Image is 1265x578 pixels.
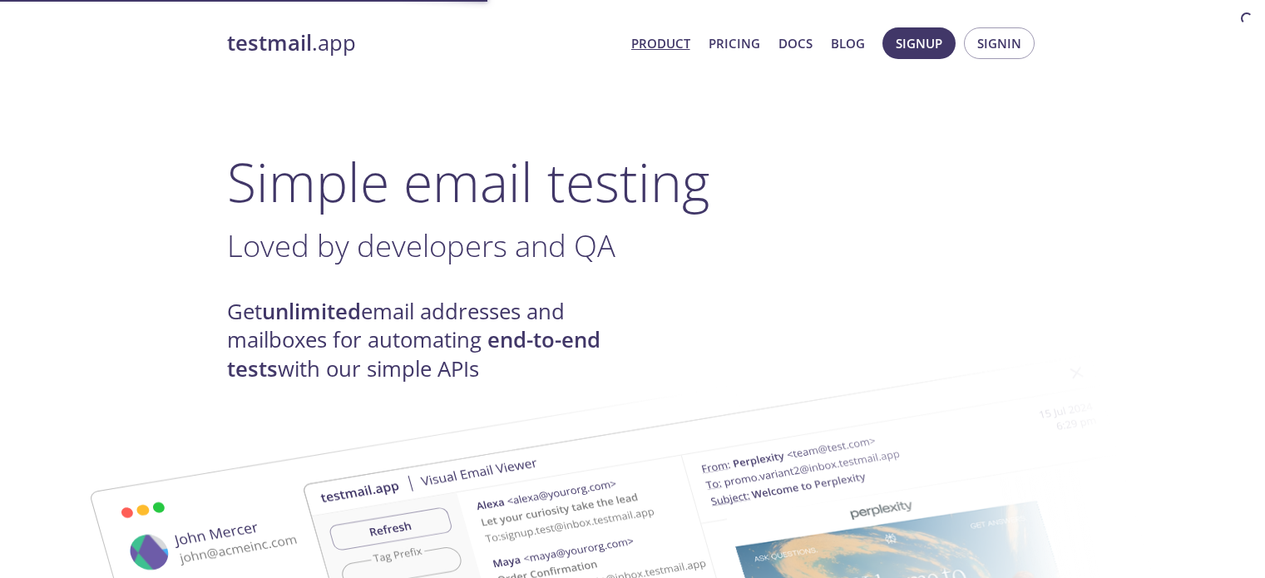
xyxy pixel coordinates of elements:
h1: Simple email testing [227,150,1039,214]
strong: unlimited [262,297,361,326]
a: Pricing [709,32,760,54]
button: Signin [964,27,1035,59]
span: Loved by developers and QA [227,225,615,266]
h4: Get email addresses and mailboxes for automating with our simple APIs [227,298,633,383]
a: Blog [831,32,865,54]
strong: testmail [227,28,312,57]
strong: end-to-end tests [227,325,600,383]
span: Signup [896,32,942,54]
button: Signup [882,27,956,59]
a: Docs [778,32,813,54]
a: testmail.app [227,29,618,57]
a: Product [631,32,690,54]
span: Signin [977,32,1021,54]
